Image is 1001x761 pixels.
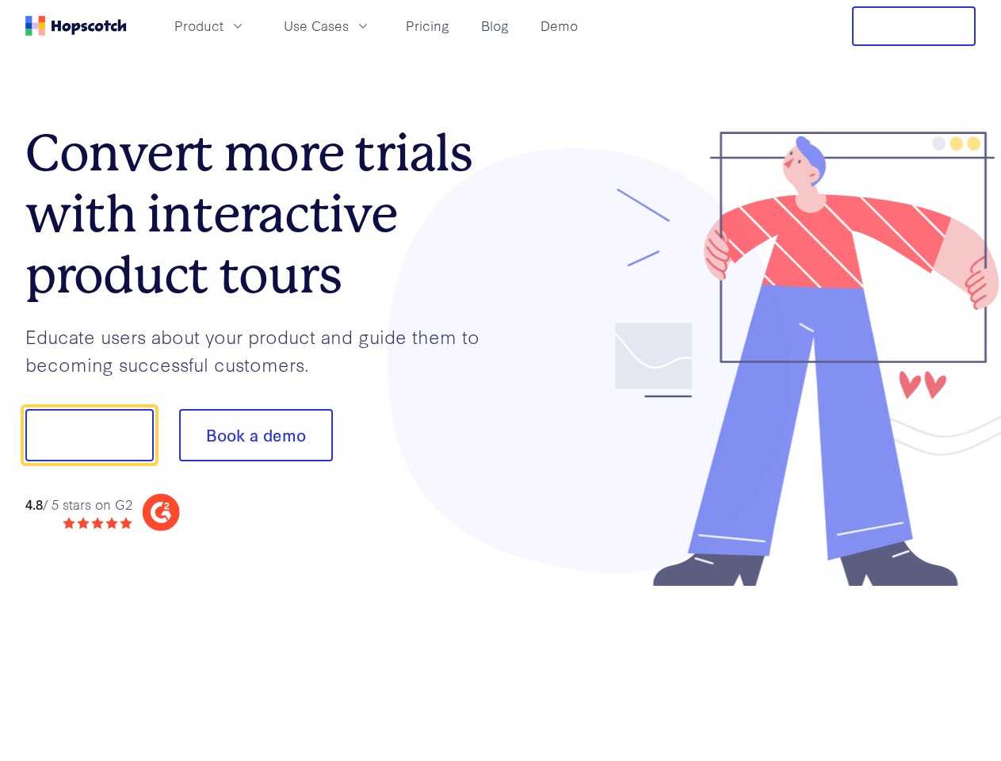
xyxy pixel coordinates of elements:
[475,13,515,39] a: Blog
[25,409,154,461] button: Show me!
[25,323,501,377] p: Educate users about your product and guide them to becoming successful customers.
[174,16,224,36] span: Product
[179,409,333,461] button: Book a demo
[274,13,380,39] button: Use Cases
[165,13,255,39] button: Product
[25,495,132,514] div: / 5 stars on G2
[534,13,584,39] a: Demo
[25,16,127,36] a: Home
[852,6,976,46] button: Free Trial
[399,13,456,39] a: Pricing
[25,495,43,513] strong: 4.8
[284,16,349,36] span: Use Cases
[25,123,501,305] h1: Convert more trials with interactive product tours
